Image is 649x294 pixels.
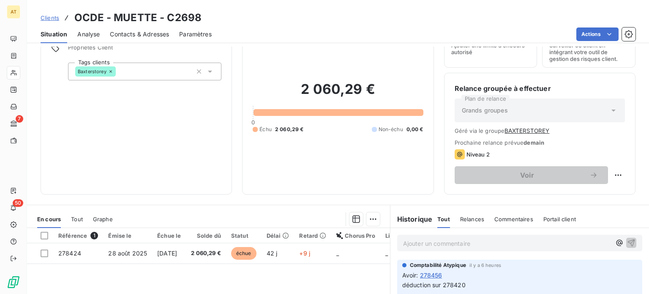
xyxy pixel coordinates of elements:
[267,250,278,257] span: 42 j
[336,232,375,239] div: Chorus Pro
[77,30,100,38] span: Analyse
[7,5,20,19] div: AT
[157,250,177,257] span: [DATE]
[267,232,289,239] div: Délai
[74,10,202,25] h3: OCDE - MUETTE - C2698
[402,281,466,289] span: déduction sur 278420
[451,42,530,55] span: Ajouter une limite d’encours autorisé
[455,127,625,134] span: Géré via le groupe
[455,83,625,93] h6: Relance groupée à effectuer
[390,214,433,224] h6: Historique
[524,139,544,146] span: demain
[191,249,221,258] span: 2 060,29 €
[406,126,423,133] span: 0,00 €
[504,127,549,134] button: BAXTERSTOREY
[253,81,423,106] h2: 2 060,29 €
[455,139,625,146] span: Prochaine relance prévue
[402,271,418,280] span: Avoir :
[191,232,221,239] div: Solde dû
[93,216,113,223] span: Graphe
[78,69,106,74] span: Baxterstorey
[7,275,20,289] img: Logo LeanPay
[231,247,256,260] span: échue
[231,232,256,239] div: Statut
[275,126,304,133] span: 2 060,29 €
[336,250,339,257] span: _
[469,263,501,268] span: il y a 6 heures
[68,44,221,56] span: Propriétés Client
[90,232,98,239] span: 1
[620,265,641,286] iframe: Intercom live chat
[179,30,212,38] span: Paramètres
[41,30,67,38] span: Situation
[437,216,450,223] span: Tout
[116,68,123,75] input: Ajouter une valeur
[466,151,490,158] span: Niveau 2
[576,27,619,41] button: Actions
[110,30,169,38] span: Contacts & Adresses
[299,232,326,239] div: Retard
[108,232,147,239] div: Émise le
[37,216,61,223] span: En cours
[410,261,466,269] span: Comptabilité Atypique
[379,126,403,133] span: Non-échu
[460,216,484,223] span: Relances
[58,250,81,257] span: 278424
[16,115,23,123] span: 7
[58,232,98,239] div: Référence
[41,14,59,22] a: Clients
[299,250,310,257] span: +9 j
[259,126,272,133] span: Échu
[549,42,628,62] span: Surveiller ce client en intégrant votre outil de gestion des risques client.
[543,216,576,223] span: Portail client
[420,271,442,280] span: 278456
[385,232,426,239] div: Limite encours
[455,166,608,184] button: Voir
[462,106,508,115] span: Grands groupes
[41,14,59,21] span: Clients
[465,172,589,179] span: Voir
[157,232,181,239] div: Échue le
[494,216,533,223] span: Commentaires
[385,250,388,257] span: _
[71,216,83,223] span: Tout
[13,199,23,207] span: 50
[251,119,255,126] span: 0
[108,250,147,257] span: 28 août 2025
